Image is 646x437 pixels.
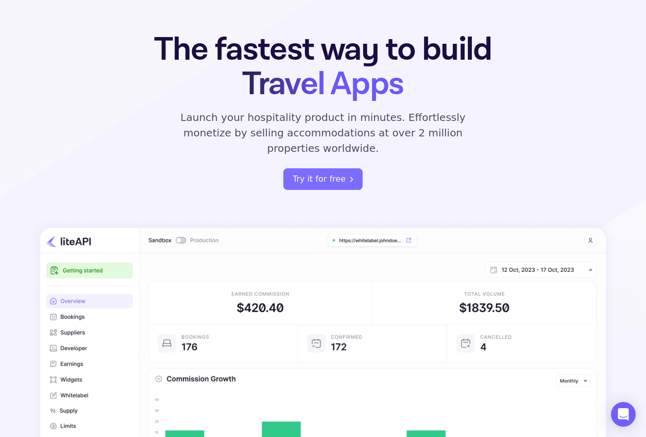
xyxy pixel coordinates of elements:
a: register [283,168,363,190]
div: Open Intercom Messenger [611,402,636,427]
button: Try it for free [283,168,363,190]
p: Launch your hospitality product in minutes. Effortlessly monetize by selling accommodations at ov... [168,110,478,156]
span: Travel Apps [242,63,403,106]
h1: The fastest way to build [122,32,524,101]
